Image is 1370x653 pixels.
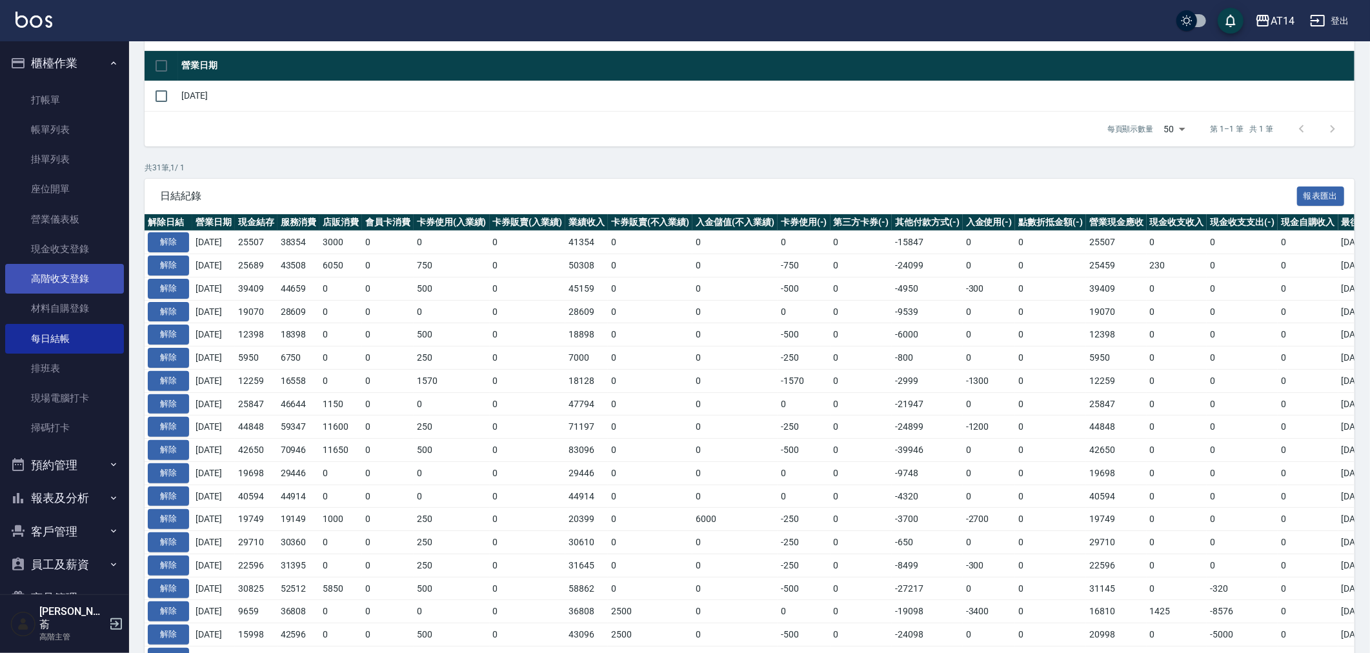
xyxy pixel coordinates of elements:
[362,461,414,485] td: 0
[892,254,963,277] td: -24099
[1015,439,1086,462] td: 0
[1086,231,1147,254] td: 25507
[692,439,778,462] td: 0
[160,190,1297,203] span: 日結紀錄
[892,369,963,392] td: -2999
[235,214,277,231] th: 現金結存
[148,625,189,645] button: 解除
[692,347,778,370] td: 0
[5,448,124,482] button: 預約管理
[5,145,124,174] a: 掛單列表
[1015,214,1086,231] th: 點數折抵金額(-)
[831,416,892,439] td: 0
[277,461,320,485] td: 29446
[235,254,277,277] td: 25689
[963,254,1016,277] td: 0
[565,392,608,416] td: 47794
[963,416,1016,439] td: -1200
[362,231,414,254] td: 0
[148,348,189,368] button: 解除
[39,631,105,643] p: 高階主管
[235,231,277,254] td: 25507
[319,214,362,231] th: 店販消費
[235,277,277,300] td: 39409
[1207,416,1278,439] td: 0
[778,369,831,392] td: -1570
[892,231,963,254] td: -15847
[362,392,414,416] td: 0
[1086,254,1147,277] td: 25459
[235,461,277,485] td: 19698
[1086,416,1147,439] td: 44848
[192,254,235,277] td: [DATE]
[1271,13,1294,29] div: AT14
[831,323,892,347] td: 0
[148,325,189,345] button: 解除
[692,231,778,254] td: 0
[5,413,124,443] a: 掃碼打卡
[1278,254,1338,277] td: 0
[1086,461,1147,485] td: 19698
[5,46,124,80] button: 櫃檯作業
[778,300,831,323] td: 0
[362,439,414,462] td: 0
[692,277,778,300] td: 0
[277,485,320,508] td: 44914
[5,174,124,204] a: 座位開單
[192,461,235,485] td: [DATE]
[963,323,1016,347] td: 0
[192,277,235,300] td: [DATE]
[414,277,490,300] td: 500
[148,463,189,483] button: 解除
[963,392,1016,416] td: 0
[319,254,362,277] td: 6050
[1086,323,1147,347] td: 12398
[490,231,566,254] td: 0
[5,515,124,548] button: 客戶管理
[608,461,693,485] td: 0
[192,214,235,231] th: 營業日期
[1015,300,1086,323] td: 0
[1278,461,1338,485] td: 0
[565,461,608,485] td: 29446
[148,509,189,529] button: 解除
[608,439,693,462] td: 0
[277,300,320,323] td: 28609
[778,231,831,254] td: 0
[148,579,189,599] button: 解除
[963,461,1016,485] td: 0
[178,51,1355,81] th: 營業日期
[1207,369,1278,392] td: 0
[490,416,566,439] td: 0
[692,416,778,439] td: 0
[277,277,320,300] td: 44659
[608,277,693,300] td: 0
[1207,323,1278,347] td: 0
[192,300,235,323] td: [DATE]
[192,439,235,462] td: [DATE]
[1086,392,1147,416] td: 25847
[1015,392,1086,416] td: 0
[490,347,566,370] td: 0
[1297,189,1345,201] a: 報表匯出
[1278,369,1338,392] td: 0
[963,369,1016,392] td: -1300
[148,232,189,252] button: 解除
[831,461,892,485] td: 0
[692,392,778,416] td: 0
[778,416,831,439] td: -250
[692,214,778,231] th: 入金儲值(不入業績)
[1086,439,1147,462] td: 42650
[277,369,320,392] td: 16558
[319,277,362,300] td: 0
[831,439,892,462] td: 0
[565,231,608,254] td: 41354
[608,369,693,392] td: 0
[235,369,277,392] td: 12259
[831,277,892,300] td: 0
[235,347,277,370] td: 5950
[5,264,124,294] a: 高階收支登錄
[235,416,277,439] td: 44848
[414,485,490,508] td: 0
[963,277,1016,300] td: -300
